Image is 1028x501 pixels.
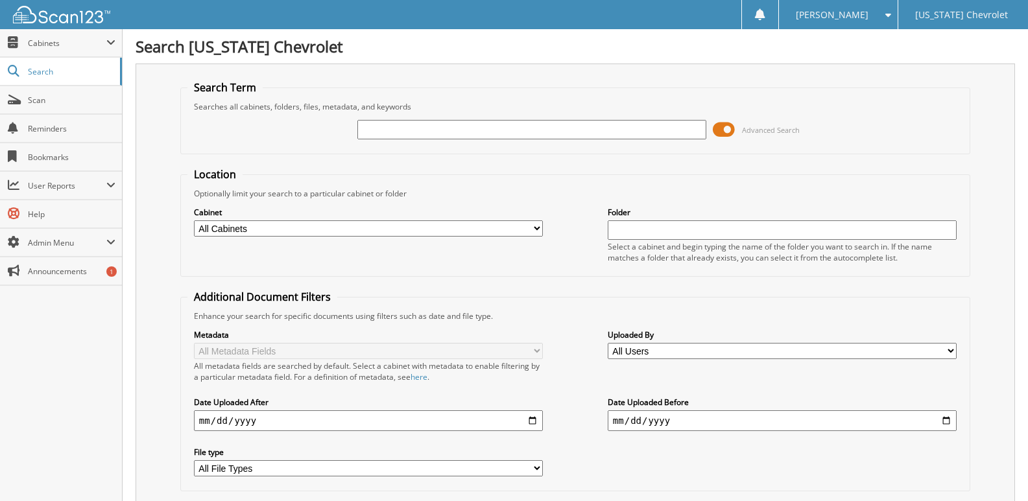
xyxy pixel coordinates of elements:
[742,125,800,135] span: Advanced Search
[608,207,957,218] label: Folder
[194,397,543,408] label: Date Uploaded After
[28,266,115,277] span: Announcements
[106,266,117,277] div: 1
[608,397,957,408] label: Date Uploaded Before
[187,290,337,304] legend: Additional Document Filters
[187,310,963,321] div: Enhance your search for specific documents using filters such as date and file type.
[28,180,106,191] span: User Reports
[136,36,1015,57] h1: Search [US_STATE] Chevrolet
[28,152,115,163] span: Bookmarks
[915,11,1008,19] span: [US_STATE] Chevrolet
[187,188,963,199] div: Optionally limit your search to a particular cabinet or folder
[194,447,543,458] label: File type
[194,360,543,382] div: All metadata fields are searched by default. Select a cabinet with metadata to enable filtering b...
[608,241,957,263] div: Select a cabinet and begin typing the name of the folder you want to search in. If the name match...
[28,66,114,77] span: Search
[28,237,106,248] span: Admin Menu
[411,371,427,382] a: here
[194,410,543,431] input: start
[608,329,957,340] label: Uploaded By
[13,6,110,23] img: scan123-logo-white.svg
[28,38,106,49] span: Cabinets
[796,11,868,19] span: [PERSON_NAME]
[194,207,543,218] label: Cabinet
[187,80,263,95] legend: Search Term
[187,101,963,112] div: Searches all cabinets, folders, files, metadata, and keywords
[608,410,957,431] input: end
[187,167,243,181] legend: Location
[28,123,115,134] span: Reminders
[28,209,115,220] span: Help
[28,95,115,106] span: Scan
[194,329,543,340] label: Metadata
